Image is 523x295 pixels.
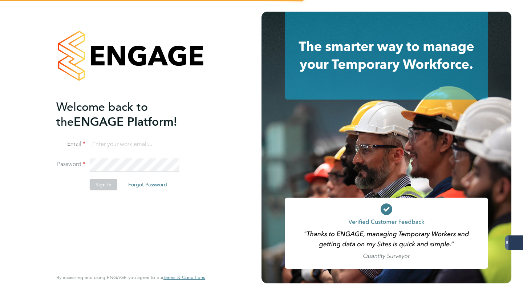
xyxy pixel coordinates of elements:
[56,100,198,129] h2: ENGAGE Platform!
[56,100,148,129] span: Welcome back to the
[56,274,205,280] span: By accessing and using ENGAGE you agree to our
[163,275,205,280] a: Terms & Conditions
[56,140,85,148] label: Email
[122,179,173,190] button: Forgot Password
[90,179,117,190] button: Sign In
[163,274,205,280] span: Terms & Conditions
[56,161,85,168] label: Password
[90,138,179,151] input: Enter your work email...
